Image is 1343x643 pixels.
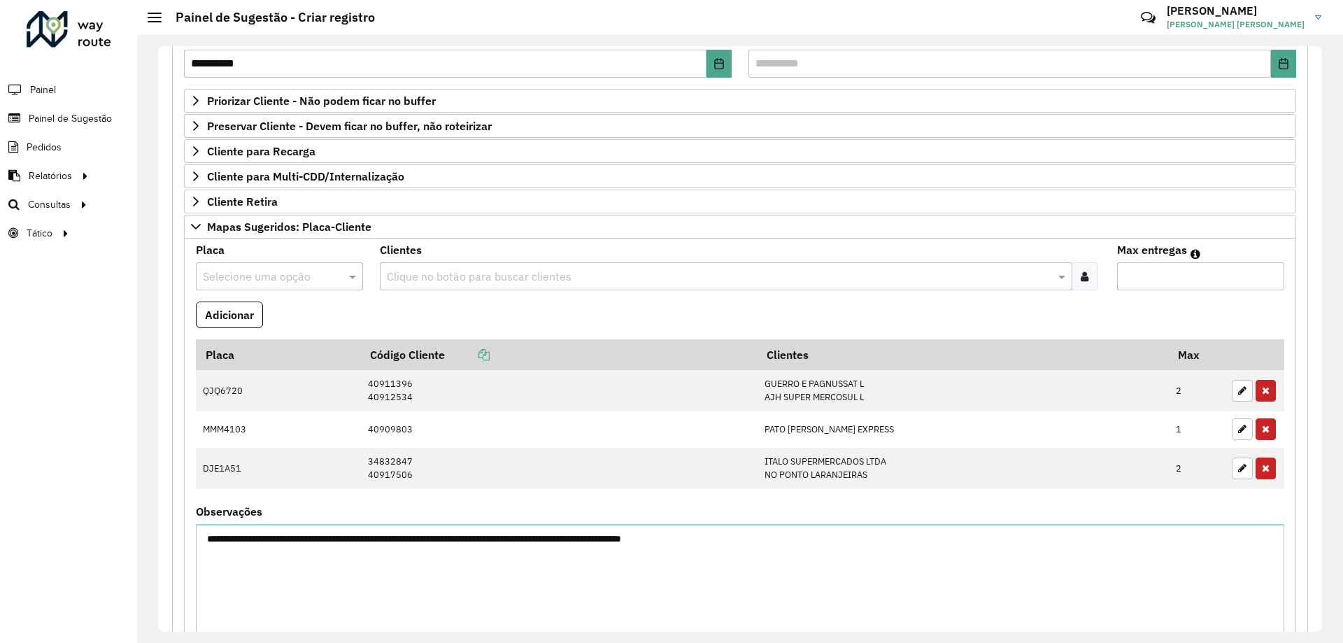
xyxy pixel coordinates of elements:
[757,411,1168,448] td: PATO [PERSON_NAME] EXPRESS
[30,83,56,97] span: Painel
[27,226,52,241] span: Tático
[28,197,71,212] span: Consultas
[1167,4,1305,17] h3: [PERSON_NAME]
[29,169,72,183] span: Relatórios
[1271,50,1296,78] button: Choose Date
[1169,339,1225,369] th: Max
[196,369,361,411] td: QJQ6720
[445,348,490,362] a: Copiar
[361,339,758,369] th: Código Cliente
[184,215,1296,239] a: Mapas Sugeridos: Placa-Cliente
[184,89,1296,113] a: Priorizar Cliente - Não podem ficar no buffer
[207,196,278,207] span: Cliente Retira
[1169,369,1225,411] td: 2
[1133,3,1163,33] a: Contato Rápido
[27,140,62,155] span: Pedidos
[207,171,404,182] span: Cliente para Multi-CDD/Internalização
[380,241,422,258] label: Clientes
[196,503,262,520] label: Observações
[1117,241,1187,258] label: Max entregas
[1191,248,1200,260] em: Máximo de clientes que serão colocados na mesma rota com os clientes informados
[757,339,1168,369] th: Clientes
[1169,411,1225,448] td: 1
[184,139,1296,163] a: Cliente para Recarga
[757,448,1168,489] td: ITALO SUPERMERCADOS LTDA NO PONTO LARANJEIRAS
[757,369,1168,411] td: GUERRO E PAGNUSSAT L AJH SUPER MERCOSUL L
[184,164,1296,188] a: Cliente para Multi-CDD/Internalização
[361,411,758,448] td: 40909803
[1167,18,1305,31] span: [PERSON_NAME] [PERSON_NAME]
[706,50,732,78] button: Choose Date
[196,411,361,448] td: MMM4103
[196,339,361,369] th: Placa
[207,120,492,132] span: Preservar Cliente - Devem ficar no buffer, não roteirizar
[361,448,758,489] td: 34832847 40917506
[29,111,112,126] span: Painel de Sugestão
[1169,448,1225,489] td: 2
[196,241,225,258] label: Placa
[184,114,1296,138] a: Preservar Cliente - Devem ficar no buffer, não roteirizar
[207,221,371,232] span: Mapas Sugeridos: Placa-Cliente
[196,448,361,489] td: DJE1A51
[184,190,1296,213] a: Cliente Retira
[207,95,436,106] span: Priorizar Cliente - Não podem ficar no buffer
[196,302,263,328] button: Adicionar
[207,146,315,157] span: Cliente para Recarga
[361,369,758,411] td: 40911396 40912534
[162,10,375,25] h2: Painel de Sugestão - Criar registro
